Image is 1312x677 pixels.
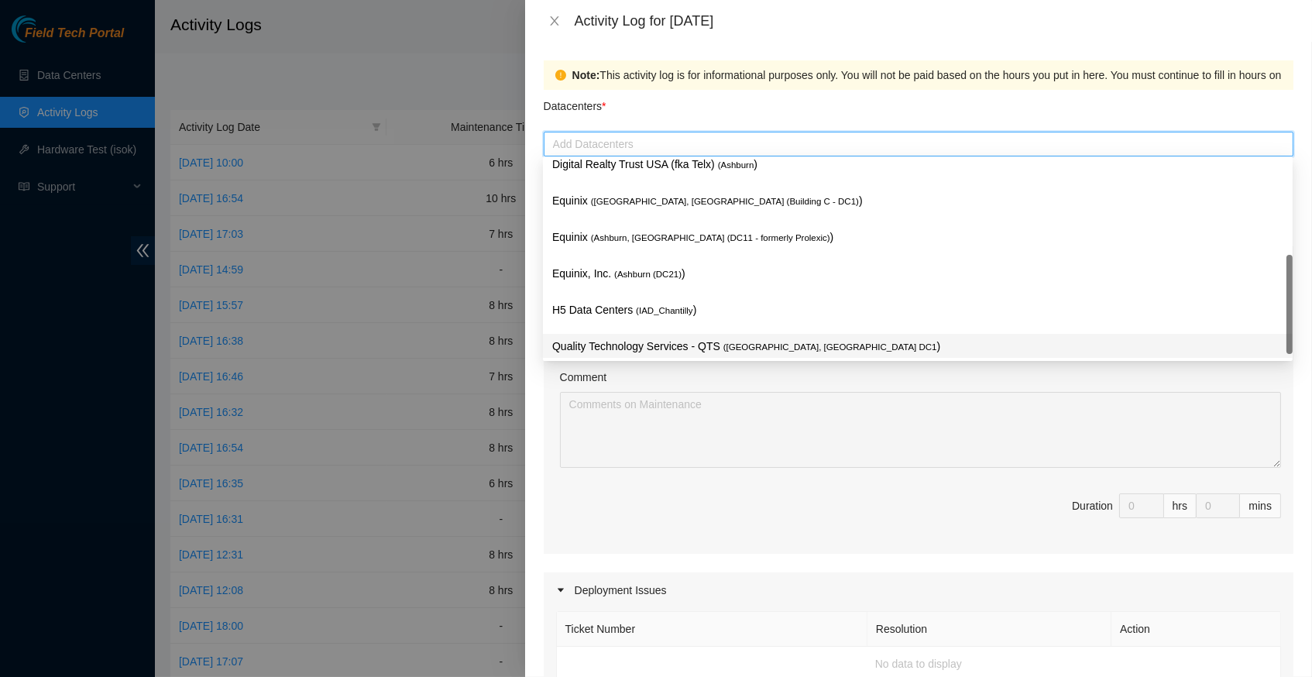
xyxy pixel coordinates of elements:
[544,572,1293,608] div: Deployment Issues
[1072,497,1113,514] div: Duration
[718,160,754,170] span: ( Ashburn
[552,192,1283,210] p: Equinix )
[557,612,867,647] th: Ticket Number
[591,233,830,242] span: ( Ashburn, [GEOGRAPHIC_DATA] (DC11 - formerly Prolexic)
[572,67,600,84] strong: Note:
[552,301,1283,319] p: H5 Data Centers )
[614,270,682,279] span: ( Ashburn (DC21)
[1240,493,1281,518] div: mins
[555,70,566,81] span: exclamation-circle
[560,392,1281,468] textarea: Comment
[552,156,1283,174] p: Digital Realty Trust USA (fka Telx) )
[867,612,1111,647] th: Resolution
[548,15,561,27] span: close
[544,14,565,29] button: Close
[552,338,1283,356] p: Quality Technology Services - QTS )
[556,586,565,595] span: caret-right
[575,12,1293,29] div: Activity Log for [DATE]
[552,265,1283,283] p: Equinix, Inc. )
[560,369,607,386] label: Comment
[544,90,606,115] p: Datacenters
[591,197,859,206] span: ( [GEOGRAPHIC_DATA], [GEOGRAPHIC_DATA] (Building C - DC1)
[552,229,1283,246] p: Equinix )
[1164,493,1197,518] div: hrs
[1111,612,1281,647] th: Action
[723,342,937,352] span: ( [GEOGRAPHIC_DATA], [GEOGRAPHIC_DATA] DC1
[636,306,693,315] span: ( IAD_Chantilly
